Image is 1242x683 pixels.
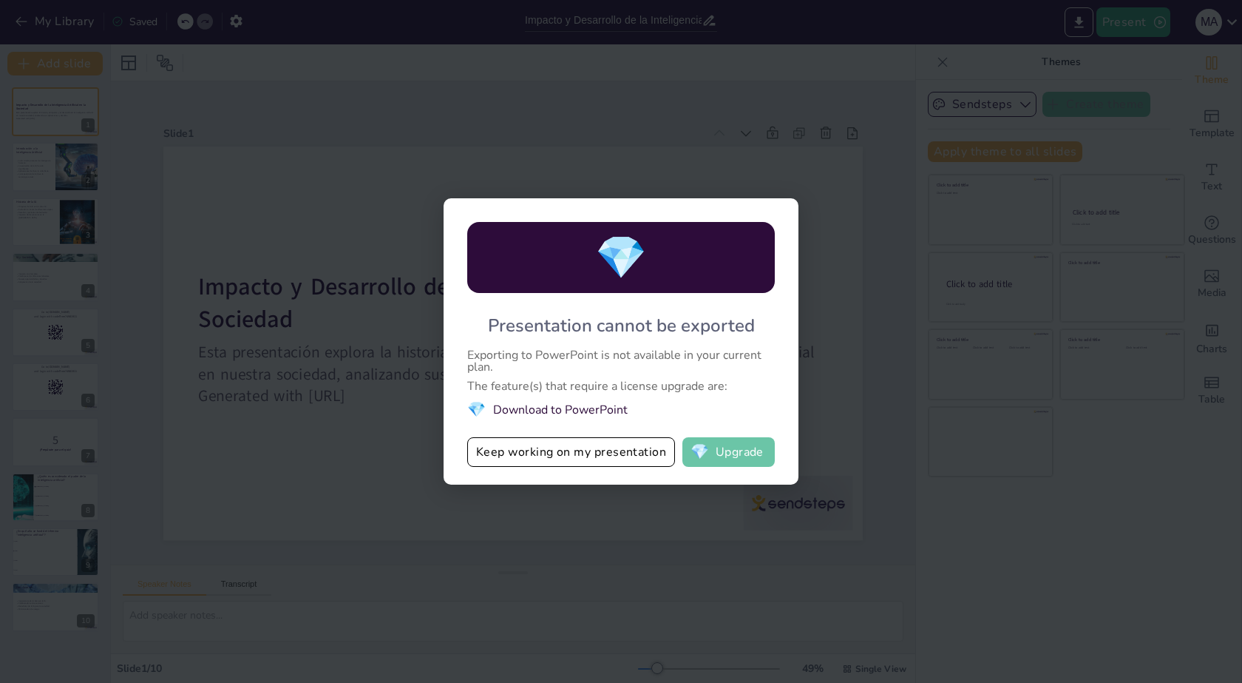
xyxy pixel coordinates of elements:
[488,314,755,337] div: Presentation cannot be exported
[595,229,647,286] span: diamond
[467,400,775,420] li: Download to PowerPoint
[682,437,775,467] button: diamondUpgrade
[467,380,775,392] div: The feature(s) that require a license upgrade are:
[690,445,709,460] span: diamond
[467,437,675,467] button: Keep working on my presentation
[467,349,775,373] div: Exporting to PowerPoint is not available in your current plan.
[467,400,486,420] span: diamond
